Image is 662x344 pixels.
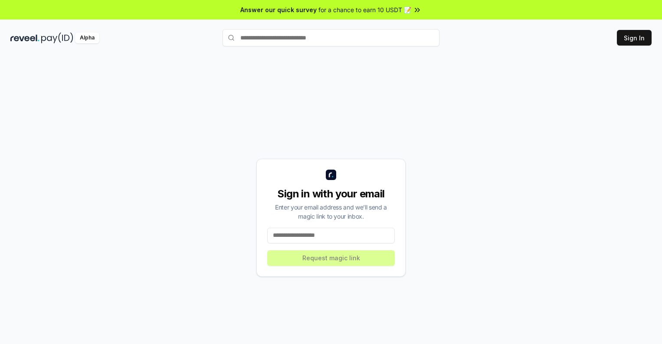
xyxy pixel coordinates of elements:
[326,170,336,180] img: logo_small
[10,33,39,43] img: reveel_dark
[267,187,395,201] div: Sign in with your email
[267,203,395,221] div: Enter your email address and we’ll send a magic link to your inbox.
[41,33,73,43] img: pay_id
[617,30,652,46] button: Sign In
[75,33,99,43] div: Alpha
[240,5,317,14] span: Answer our quick survey
[318,5,411,14] span: for a chance to earn 10 USDT 📝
